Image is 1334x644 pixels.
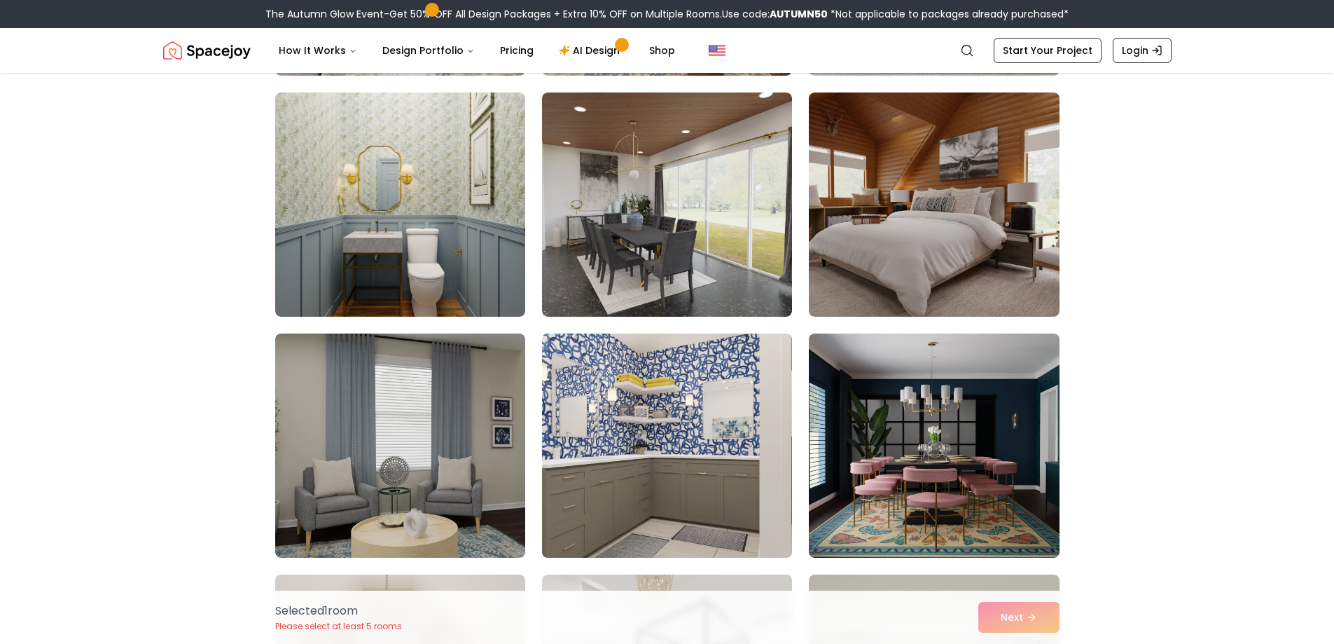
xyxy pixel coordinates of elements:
nav: Main [268,36,686,64]
div: The Autumn Glow Event-Get 50% OFF All Design Packages + Extra 10% OFF on Multiple Rooms. [265,7,1069,21]
span: Use code: [722,7,828,21]
a: Shop [638,36,686,64]
p: Selected 1 room [275,603,402,619]
a: Pricing [489,36,545,64]
p: Please select at least 5 rooms [275,621,402,632]
nav: Global [163,28,1172,73]
img: Room room-46 [275,93,525,317]
button: Design Portfolio [371,36,486,64]
img: United States [709,42,725,59]
button: How It Works [268,36,368,64]
b: AUTUMN50 [770,7,828,21]
img: Room room-50 [536,328,798,563]
a: Spacejoy [163,36,251,64]
span: *Not applicable to packages already purchased* [828,7,1069,21]
img: Room room-51 [809,334,1059,558]
img: Room room-47 [542,93,792,317]
a: AI Design [548,36,635,64]
img: Room room-48 [809,93,1059,317]
img: Spacejoy Logo [163,36,251,64]
a: Login [1113,38,1172,63]
a: Start Your Project [994,38,1102,63]
img: Room room-49 [275,334,525,558]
